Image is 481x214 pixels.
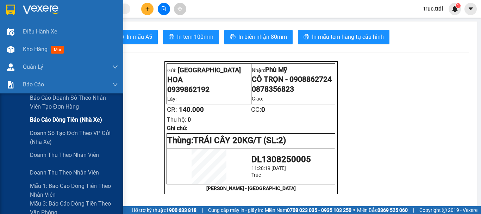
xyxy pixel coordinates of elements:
[456,3,461,8] sup: 1
[418,4,449,13] span: truc.ttdl
[23,62,43,71] span: Quản Lý
[287,207,351,213] strong: 0708 023 035 - 0935 103 250
[163,30,219,44] button: printerIn tem 100mm
[7,81,14,88] img: solution-icon
[179,106,204,114] span: 140.000
[30,93,118,111] span: Báo cáo doanh số theo nhân viên tạo đơn hàng
[452,6,458,12] img: icon-new-feature
[464,3,477,15] button: caret-down
[167,96,176,102] span: Lấy:
[230,34,236,41] span: printer
[298,30,389,44] button: printerIn mẫu tem hàng tự cấu hình
[206,185,296,191] strong: [PERSON_NAME] - [GEOGRAPHIC_DATA]
[202,206,203,214] span: |
[127,32,152,41] span: In mẫu A5
[112,64,118,70] span: down
[178,66,241,74] span: [GEOGRAPHIC_DATA]
[167,125,187,132] span: Ghi chú:
[353,209,355,212] span: ⚪️
[30,168,99,177] span: Doanh thu theo nhân viên
[377,207,408,213] strong: 0369 525 060
[161,6,166,11] span: file-add
[177,6,182,11] span: aim
[23,80,44,89] span: Báo cáo
[251,172,261,178] span: Trúc
[265,66,287,74] span: Phù Mỹ
[51,46,64,54] span: mới
[193,135,286,145] span: TRÁI CÂY 20KG/T (SL:
[158,3,170,15] button: file-add
[167,135,193,145] span: Thùng:
[167,106,177,114] span: CR:
[167,85,210,94] span: 0939862192
[4,4,102,17] li: Thanh Thuỷ
[30,182,118,199] span: Mẫu 1: Báo cáo dòng tiền theo nhân viên
[49,30,94,38] li: VP Phù Mỹ
[174,3,186,15] button: aim
[278,135,286,145] span: 2)
[7,63,14,71] img: warehouse-icon
[113,30,158,44] button: printerIn mẫu A5
[251,154,311,164] span: DL1308250005
[55,39,71,44] b: Phù Mỹ
[468,6,474,12] span: caret-down
[442,208,447,213] span: copyright
[357,206,408,214] span: Miền Bắc
[132,206,196,214] span: Hỗ trợ kỹ thuật:
[304,34,309,41] span: printer
[252,96,263,102] span: Giao:
[7,28,14,36] img: warehouse-icon
[261,106,265,114] span: 0
[167,75,183,84] span: HOA
[145,6,150,11] span: plus
[208,206,263,214] span: Cung cấp máy in - giấy in:
[238,32,287,41] span: In biên nhận 80mm
[312,32,384,41] span: In mẫu tem hàng tự cấu hình
[188,116,191,123] span: 0
[169,34,174,41] span: printer
[177,32,213,41] span: In tem 100mm
[23,46,48,53] span: Kho hàng
[23,27,57,36] span: Điều hành xe
[252,75,332,84] span: CÔ TRỌN - 0908862724
[30,151,99,159] span: Doanh thu theo nhân viên
[252,85,294,93] span: 0878356823
[457,3,459,8] span: 1
[251,165,286,171] span: 11:28:19 [DATE]
[112,82,118,87] span: down
[265,206,351,214] span: Miền Nam
[252,66,335,74] p: Nhận:
[49,39,54,44] span: environment
[167,65,250,74] p: Gửi:
[6,5,15,15] img: logo-vxr
[141,3,154,15] button: plus
[4,30,49,53] li: VP [GEOGRAPHIC_DATA]
[30,115,102,124] span: Báo cáo dòng tiền (nhà xe)
[224,30,293,44] button: printerIn biên nhận 80mm
[167,116,186,123] span: Thu hộ:
[30,129,118,146] span: Doanh số tạo đơn theo VP gửi (nhà xe)
[7,46,14,53] img: warehouse-icon
[251,106,265,114] span: CC:
[166,207,196,213] strong: 1900 633 818
[413,206,414,214] span: |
